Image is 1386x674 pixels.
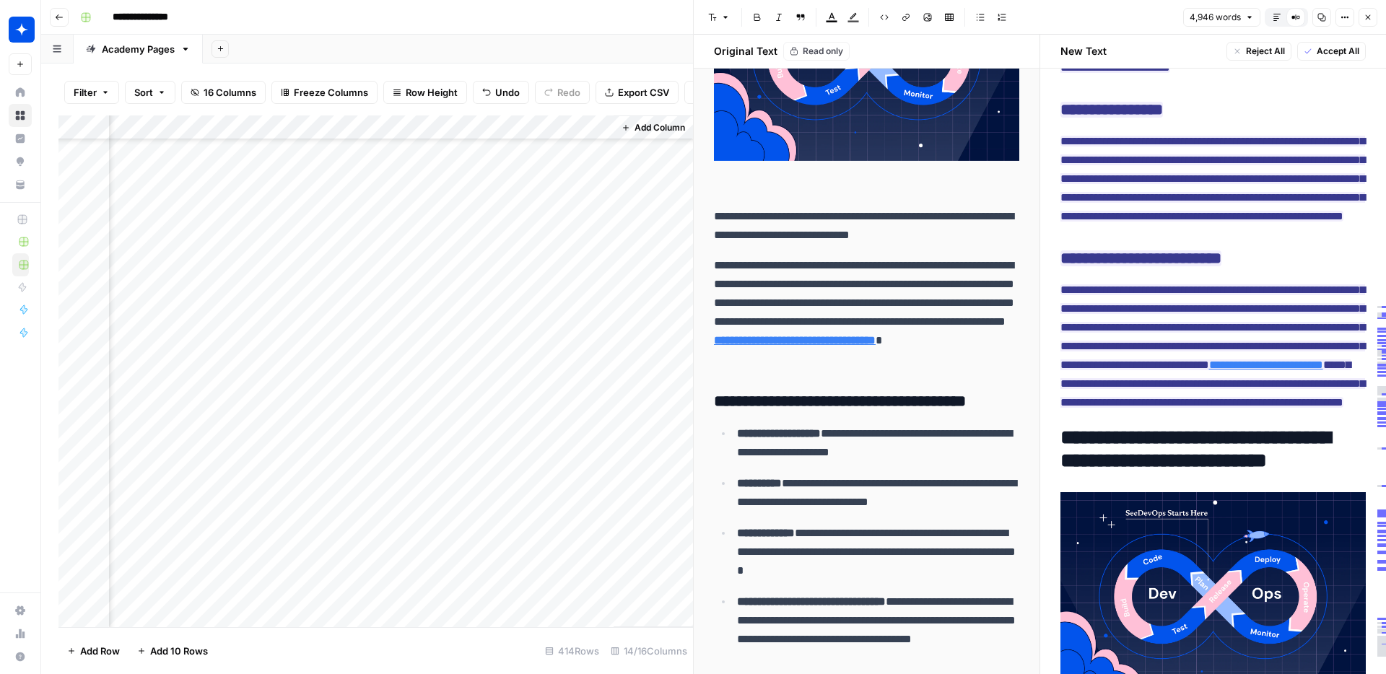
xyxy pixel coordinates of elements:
[1190,11,1241,24] span: 4,946 words
[1246,45,1285,58] span: Reject All
[1226,42,1291,61] button: Reject All
[204,85,256,100] span: 16 Columns
[406,85,458,100] span: Row Height
[473,81,529,104] button: Undo
[9,12,32,48] button: Workspace: Wiz
[383,81,467,104] button: Row Height
[618,85,669,100] span: Export CSV
[1297,42,1366,61] button: Accept All
[134,85,153,100] span: Sort
[74,35,203,64] a: Academy Pages
[9,127,32,150] a: Insights
[557,85,580,100] span: Redo
[605,639,693,662] div: 14/16 Columns
[535,81,590,104] button: Redo
[150,644,208,658] span: Add 10 Rows
[803,45,843,58] span: Read only
[181,81,266,104] button: 16 Columns
[9,17,35,43] img: Wiz Logo
[80,644,120,658] span: Add Row
[125,81,175,104] button: Sort
[705,44,777,58] h2: Original Text
[294,85,368,100] span: Freeze Columns
[596,81,679,104] button: Export CSV
[9,645,32,668] button: Help + Support
[495,85,520,100] span: Undo
[1317,45,1359,58] span: Accept All
[9,599,32,622] a: Settings
[616,118,691,137] button: Add Column
[9,173,32,196] a: Your Data
[64,81,119,104] button: Filter
[9,104,32,127] a: Browse
[9,622,32,645] a: Usage
[128,639,217,662] button: Add 10 Rows
[635,121,685,134] span: Add Column
[539,639,605,662] div: 414 Rows
[9,81,32,104] a: Home
[1060,44,1107,58] h2: New Text
[74,85,97,100] span: Filter
[58,639,128,662] button: Add Row
[271,81,378,104] button: Freeze Columns
[102,42,175,56] div: Academy Pages
[9,150,32,173] a: Opportunities
[1183,8,1260,27] button: 4,946 words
